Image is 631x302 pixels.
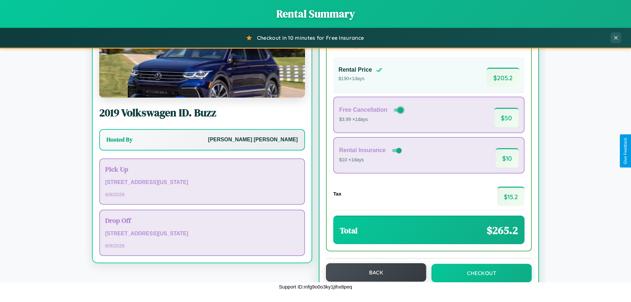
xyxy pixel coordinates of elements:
span: $ 15.2 [497,187,525,206]
p: [STREET_ADDRESS][US_STATE] [105,229,299,239]
span: $ 205.2 [487,68,519,87]
p: 6 / 9 / 2026 [105,241,299,250]
h1: Rental Summary [7,7,624,21]
h3: Pick Up [105,164,299,174]
p: [STREET_ADDRESS][US_STATE] [105,178,299,187]
h4: Rental Price [339,66,372,73]
span: $ 265.2 [487,223,518,238]
p: Support ID: mfg9o0o3ky1jthx8peq [279,282,352,291]
h4: Tax [333,191,341,197]
span: Checkout in 10 minutes for Free Insurance [257,35,364,41]
p: $3.99 × 1 days [339,115,405,124]
h2: 2019 Volkswagen ID. Buzz [99,105,305,120]
p: [PERSON_NAME] [PERSON_NAME] [208,135,298,145]
p: 6 / 8 / 2026 [105,190,299,199]
img: Volkswagen ID. Buzz [99,32,305,98]
span: $ 50 [494,108,519,127]
p: $ 190 × 1 days [339,75,383,83]
h3: Drop Off [105,216,299,225]
button: Back [326,263,426,282]
span: $ 10 [496,148,519,168]
div: Give Feedback [623,138,628,164]
p: $10 × 1 days [339,156,403,164]
h3: Total [340,225,358,236]
button: Checkout [432,264,532,282]
h4: Rental Insurance [339,147,386,154]
h4: Free Cancellation [339,106,387,113]
h3: Hosted By [106,136,132,144]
